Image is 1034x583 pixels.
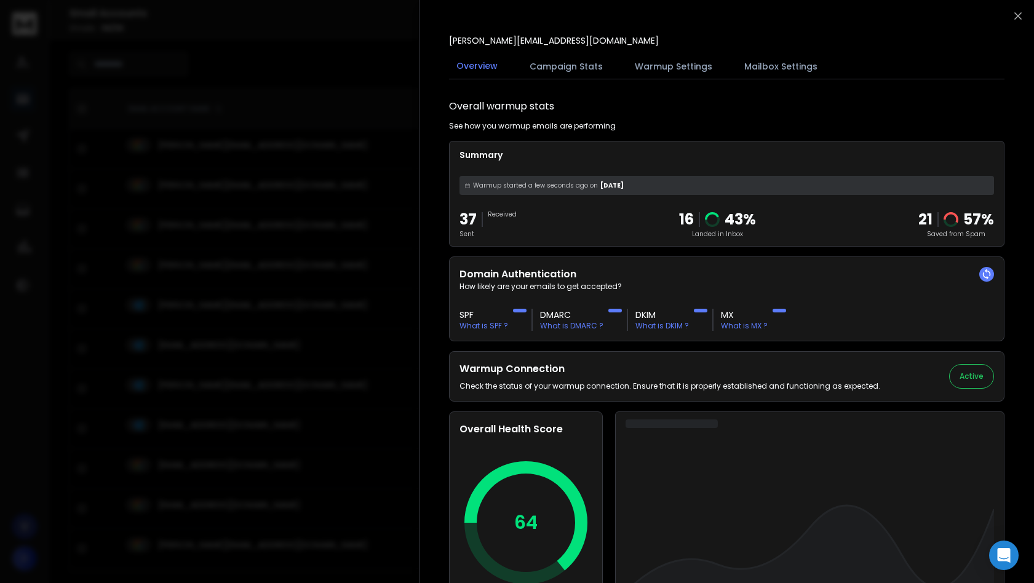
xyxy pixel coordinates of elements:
[514,512,538,534] p: 64
[459,381,880,391] p: Check the status of your warmup connection. Ensure that it is properly established and functionin...
[679,229,756,239] p: Landed in Inbox
[459,422,592,437] h2: Overall Health Score
[488,210,517,219] p: Received
[522,53,610,80] button: Campaign Stats
[459,282,994,291] p: How likely are your emails to get accepted?
[721,309,768,321] h3: MX
[459,210,477,229] p: 37
[635,309,689,321] h3: DKIM
[449,99,554,114] h1: Overall warmup stats
[627,53,720,80] button: Warmup Settings
[540,321,603,331] p: What is DMARC ?
[459,229,477,239] p: Sent
[679,210,694,229] p: 16
[449,34,659,47] p: [PERSON_NAME][EMAIL_ADDRESS][DOMAIN_NAME]
[459,149,994,161] p: Summary
[949,364,994,389] button: Active
[635,321,689,331] p: What is DKIM ?
[459,309,508,321] h3: SPF
[449,52,505,81] button: Overview
[737,53,825,80] button: Mailbox Settings
[459,321,508,331] p: What is SPF ?
[473,181,598,190] span: Warmup started a few seconds ago on
[989,541,1019,570] div: Open Intercom Messenger
[918,229,994,239] p: Saved from Spam
[721,321,768,331] p: What is MX ?
[459,267,994,282] h2: Domain Authentication
[449,121,616,131] p: See how you warmup emails are performing
[540,309,603,321] h3: DMARC
[963,210,994,229] p: 57 %
[918,209,933,229] strong: 21
[725,210,756,229] p: 43 %
[459,362,880,376] h2: Warmup Connection
[459,176,994,195] div: [DATE]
